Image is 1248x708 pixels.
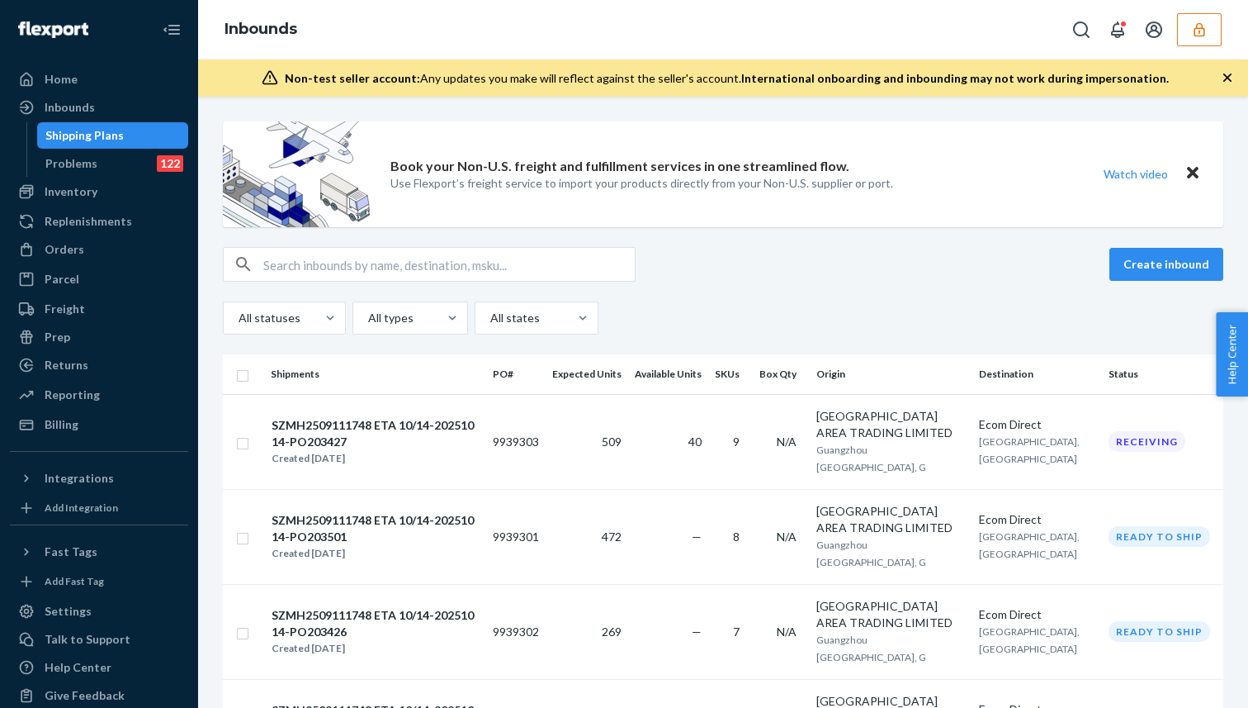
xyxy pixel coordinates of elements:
[979,416,1095,433] div: Ecom Direct
[272,545,479,562] div: Created [DATE]
[272,512,479,545] div: SZMH2509111748 ETA 10/14-20251014-PO203501
[45,544,97,560] div: Fast Tags
[45,271,79,287] div: Parcel
[263,248,635,281] input: Search inbounds by name, destination, msku...
[45,99,95,116] div: Inbounds
[628,354,708,394] th: Available Units
[816,539,926,568] span: Guangzhou [GEOGRAPHIC_DATA], G
[10,266,188,292] a: Parcel
[741,71,1169,85] span: International onboarding and inbounding may not work during impersonation.
[10,626,188,653] a: Talk to Support
[753,354,810,394] th: Box Qty
[777,530,797,544] span: N/A
[45,659,111,676] div: Help Center
[10,382,188,408] a: Reporting
[45,501,118,515] div: Add Integration
[45,301,85,317] div: Freight
[10,178,188,205] a: Inventory
[45,631,130,648] div: Talk to Support
[211,6,310,54] ol: breadcrumbs
[688,435,702,449] span: 40
[979,606,1095,623] div: Ecom Direct
[10,296,188,322] a: Freight
[157,155,183,172] div: 122
[45,470,114,487] div: Integrations
[1109,248,1223,281] button: Create inbound
[285,70,1169,87] div: Any updates you make will reflect against the seller's account.
[45,183,97,200] div: Inventory
[692,530,702,544] span: —
[1182,162,1203,186] button: Close
[602,435,622,449] span: 509
[979,625,1080,655] span: [GEOGRAPHIC_DATA], [GEOGRAPHIC_DATA]
[816,503,966,536] div: [GEOGRAPHIC_DATA] AREA TRADING LIMITED
[45,71,78,88] div: Home
[45,329,70,345] div: Prep
[10,654,188,681] a: Help Center
[264,354,486,394] th: Shipments
[10,572,188,592] a: Add Fast Tag
[1109,621,1210,642] div: Ready to ship
[272,640,479,657] div: Created [DATE]
[486,394,546,489] td: 9939303
[10,236,188,263] a: Orders
[602,530,622,544] span: 472
[546,354,628,394] th: Expected Units
[489,310,490,326] input: All states
[486,489,546,584] td: 9939301
[155,13,188,46] button: Close Navigation
[390,157,849,176] p: Book your Non-U.S. freight and fulfillment services in one streamlined flow.
[237,310,239,326] input: All statuses
[816,444,926,473] span: Guangzhou [GEOGRAPHIC_DATA], G
[1216,312,1248,397] button: Help Center
[45,357,88,373] div: Returns
[390,175,893,192] p: Use Flexport’s freight service to import your products directly from your Non-U.S. supplier or port.
[979,530,1080,560] span: [GEOGRAPHIC_DATA], [GEOGRAPHIC_DATA]
[10,208,188,235] a: Replenishments
[10,465,188,492] button: Integrations
[10,94,188,121] a: Inbounds
[816,634,926,663] span: Guangzhou [GEOGRAPHIC_DATA], G
[10,539,188,565] button: Fast Tags
[10,352,188,378] a: Returns
[816,408,966,441] div: [GEOGRAPHIC_DATA] AREA TRADING LIMITED
[37,150,189,177] a: Problems122
[1102,354,1223,394] th: Status
[45,603,92,620] div: Settings
[45,687,125,704] div: Give Feedback
[45,416,78,433] div: Billing
[10,498,188,518] a: Add Integration
[45,574,104,588] div: Add Fast Tag
[972,354,1102,394] th: Destination
[1109,431,1185,452] div: Receiving
[18,21,88,38] img: Flexport logo
[10,411,188,438] a: Billing
[272,607,479,640] div: SZMH2509111748 ETA 10/14-20251014-PO203426
[816,598,966,631] div: [GEOGRAPHIC_DATA] AREA TRADING LIMITED
[45,155,97,172] div: Problems
[10,324,188,350] a: Prep
[733,625,740,639] span: 7
[272,450,479,467] div: Created [DATE]
[37,122,189,149] a: Shipping Plans
[1137,13,1170,46] button: Open account menu
[225,20,297,38] a: Inbounds
[777,435,797,449] span: N/A
[45,127,124,144] div: Shipping Plans
[777,625,797,639] span: N/A
[1065,13,1098,46] button: Open Search Box
[733,530,740,544] span: 8
[272,417,479,450] div: SZMH2509111748 ETA 10/14-20251014-PO203427
[602,625,622,639] span: 269
[708,354,753,394] th: SKUs
[692,625,702,639] span: —
[1093,162,1179,186] button: Watch video
[10,598,188,625] a: Settings
[979,435,1080,465] span: [GEOGRAPHIC_DATA], [GEOGRAPHIC_DATA]
[979,511,1095,528] div: Ecom Direct
[486,354,546,394] th: PO#
[810,354,972,394] th: Origin
[733,435,740,449] span: 9
[10,66,188,93] a: Home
